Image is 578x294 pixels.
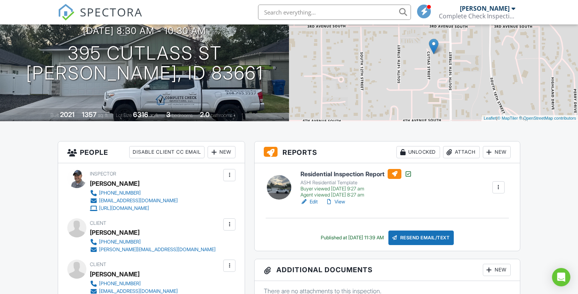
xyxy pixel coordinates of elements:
h3: Reports [255,141,520,163]
div: Buyer viewed [DATE] 9:27 am [300,186,412,192]
div: New [208,146,235,158]
a: [EMAIL_ADDRESS][DOMAIN_NAME] [90,197,178,205]
a: © OpenStreetMap contributors [519,116,576,120]
div: Complete Check Inspections, LLC [439,12,515,20]
div: 1357 [82,110,97,119]
div: [PERSON_NAME][EMAIL_ADDRESS][DOMAIN_NAME] [99,247,216,253]
div: [PERSON_NAME] [460,5,510,12]
div: [PHONE_NUMBER] [99,190,141,196]
img: The Best Home Inspection Software - Spectora [58,4,75,21]
a: Residential Inspection Report ASHI Residential Template Buyer viewed [DATE] 9:27 am Agent viewed ... [300,169,412,198]
div: 6316 [133,110,148,119]
div: 2.0 [200,110,209,119]
div: Unlocked [396,146,440,158]
span: bathrooms [211,112,232,118]
div: [PERSON_NAME] [90,227,140,238]
a: [URL][DOMAIN_NAME] [90,205,178,212]
a: [PHONE_NUMBER] [90,189,178,197]
span: Client [90,262,106,267]
a: © MapTiler [497,116,518,120]
h3: People [58,141,245,163]
span: Built [50,112,59,118]
h3: Additional Documents [255,259,520,281]
div: New [483,264,511,276]
span: Lot Size [116,112,132,118]
div: New [483,146,511,158]
div: ASHI Residential Template [300,180,412,186]
a: Edit [300,198,318,206]
a: SPECTORA [58,10,143,26]
div: Resend Email/Text [388,231,454,245]
div: Published at [DATE] 11:39 AM [321,235,384,241]
h1: 395 Cutlass St [PERSON_NAME], ID 83661 [26,43,263,84]
div: [PERSON_NAME] [90,178,140,189]
a: [PHONE_NUMBER] [90,238,216,246]
a: Leaflet [484,116,496,120]
div: 2021 [60,110,75,119]
input: Search everything... [258,5,411,20]
span: Inspector [90,171,116,177]
span: sq.ft. [149,112,159,118]
span: sq. ft. [98,112,109,118]
div: Disable Client CC Email [129,146,205,158]
div: Agent viewed [DATE] 8:27 am [300,192,412,198]
h3: [DATE] 8:30 am - 10:30 am [83,26,206,36]
span: bedrooms [172,112,193,118]
div: 3 [166,110,170,119]
div: Open Intercom Messenger [552,268,570,286]
div: [EMAIL_ADDRESS][DOMAIN_NAME] [99,198,178,204]
div: [PERSON_NAME] [90,268,140,280]
a: [PERSON_NAME][EMAIL_ADDRESS][DOMAIN_NAME] [90,246,216,253]
div: [URL][DOMAIN_NAME] [99,205,149,211]
div: | [482,115,578,122]
span: Client [90,220,106,226]
span: SPECTORA [80,4,143,20]
a: [PHONE_NUMBER] [90,280,178,288]
div: Attach [443,146,480,158]
h6: Residential Inspection Report [300,169,412,179]
a: View [325,198,345,206]
div: [PHONE_NUMBER] [99,281,141,287]
div: [PHONE_NUMBER] [99,239,141,245]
